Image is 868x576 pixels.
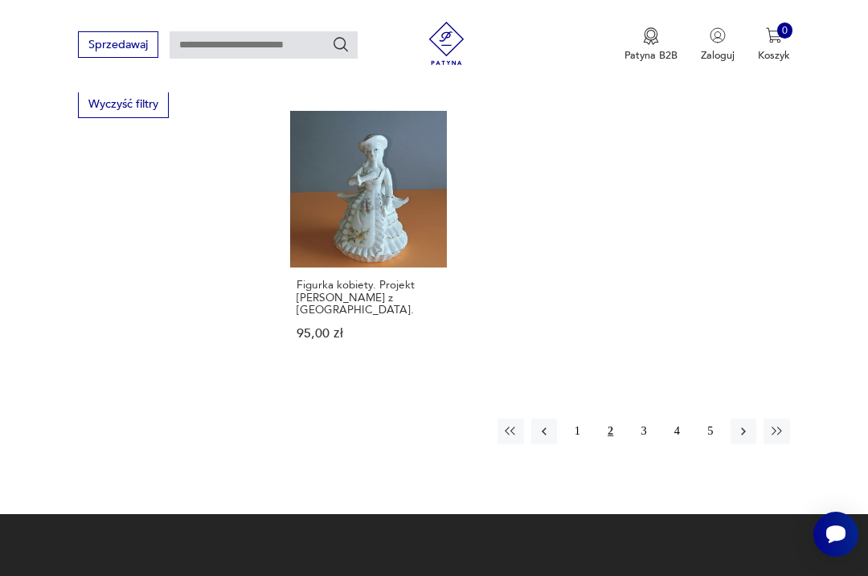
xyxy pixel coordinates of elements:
p: Patyna B2B [624,48,678,63]
button: 4 [664,419,690,444]
iframe: Smartsupp widget button [813,512,858,557]
h3: Figurka kobiety. Projekt [PERSON_NAME] z [GEOGRAPHIC_DATA]. [297,279,440,316]
img: Ikona medalu [643,27,659,45]
img: Ikonka użytkownika [710,27,726,43]
p: 95,00 zł [297,328,440,340]
button: Wyczyść filtry [78,91,168,117]
button: Zaloguj [701,27,735,63]
a: Figurka kobiety. Projekt Jana Jezela z Katowic.Figurka kobiety. Projekt [PERSON_NAME] z [GEOGRAPH... [290,111,447,368]
a: Sprzedawaj [78,41,158,51]
p: Zaloguj [701,48,735,63]
a: Ikona medaluPatyna B2B [624,27,678,63]
button: Sprzedawaj [78,31,158,58]
img: Patyna - sklep z meblami i dekoracjami vintage [420,22,473,65]
button: Szukaj [332,35,350,53]
button: 5 [698,419,723,444]
div: 0 [777,22,793,39]
button: Patyna B2B [624,27,678,63]
button: 1 [564,419,590,444]
button: 2 [597,419,623,444]
img: Ikona koszyka [766,27,782,43]
button: 0Koszyk [758,27,790,63]
p: Koszyk [758,48,790,63]
button: 3 [631,419,657,444]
